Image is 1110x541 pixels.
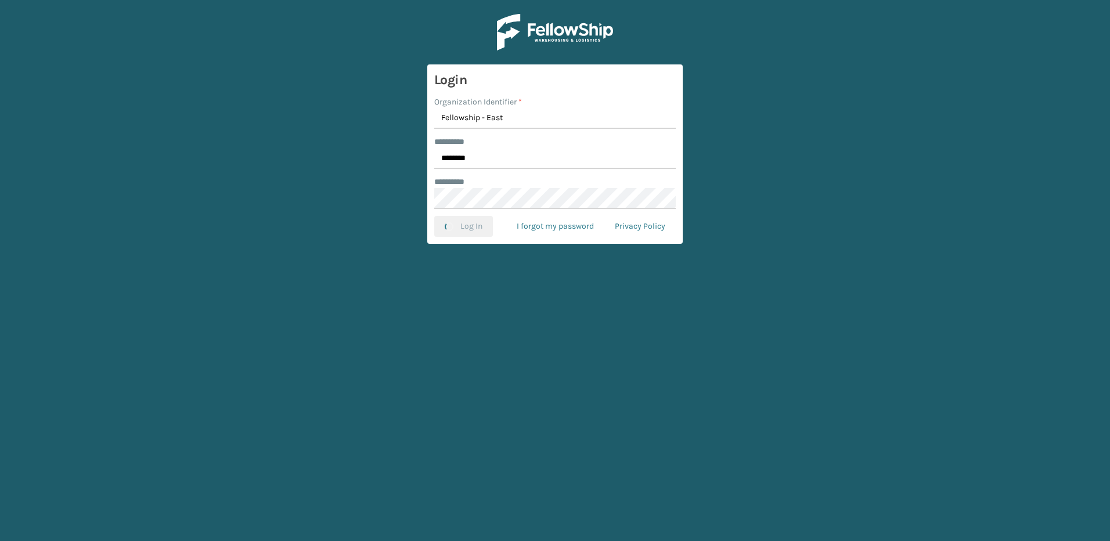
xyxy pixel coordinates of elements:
[434,71,676,89] h3: Login
[497,14,613,51] img: Logo
[604,216,676,237] a: Privacy Policy
[434,216,493,237] button: Log In
[434,96,522,108] label: Organization Identifier
[506,216,604,237] a: I forgot my password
